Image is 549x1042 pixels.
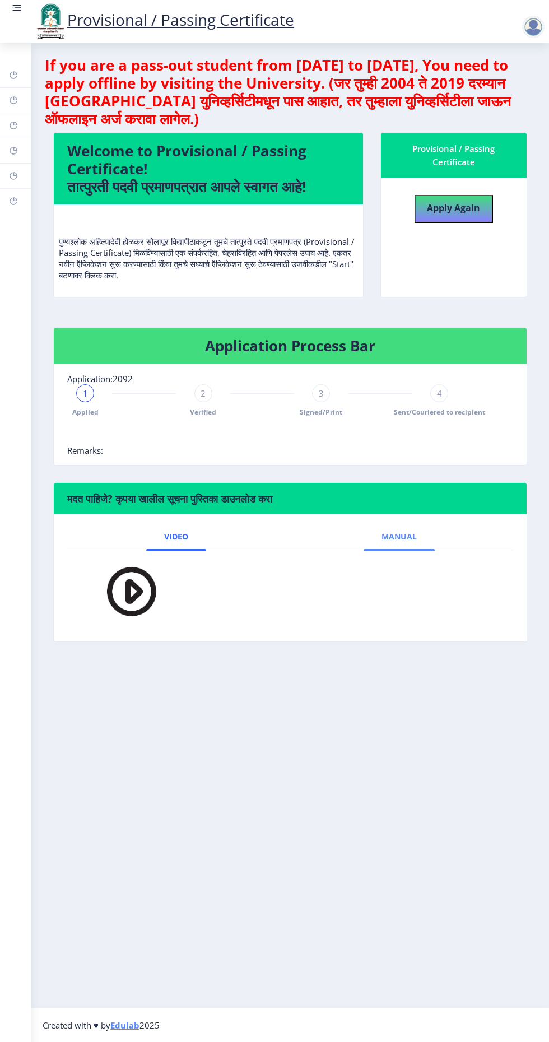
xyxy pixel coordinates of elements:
h6: मदत पाहिजे? कृपया खालील सूचना पुस्तिका डाउनलोड करा [67,492,513,505]
span: Signed/Print [300,407,342,417]
a: Manual [364,523,435,550]
a: Provisional / Passing Certificate [34,9,294,30]
span: Remarks: [67,445,103,456]
img: PLAY.png [85,559,164,624]
b: Apply Again [427,202,480,214]
img: logo [34,2,67,40]
a: Edulab [110,1020,139,1031]
span: Sent/Couriered to recipient [394,407,485,417]
button: Apply Again [415,195,493,223]
a: Video [146,523,206,550]
span: 1 [83,388,88,399]
h4: If you are a pass-out student from [DATE] to [DATE], You need to apply offline by visiting the Un... [45,56,536,128]
span: Verified [190,407,216,417]
h4: Application Process Bar [67,337,513,355]
span: Video [164,532,188,541]
span: 3 [319,388,324,399]
span: 2 [201,388,206,399]
span: Applied [72,407,99,417]
span: 4 [437,388,442,399]
h4: Welcome to Provisional / Passing Certificate! तात्पुरती पदवी प्रमाणपत्रात आपले स्वागत आहे! [67,142,350,196]
span: Created with ♥ by 2025 [43,1020,160,1031]
div: Provisional / Passing Certificate [394,142,513,169]
p: पुण्यश्लोक अहिल्यादेवी होळकर सोलापूर विद्यापीठाकडून तुमचे तात्पुरते पदवी प्रमाणपत्र (Provisional ... [59,213,358,281]
span: Manual [381,532,417,541]
span: Application:2092 [67,373,133,384]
